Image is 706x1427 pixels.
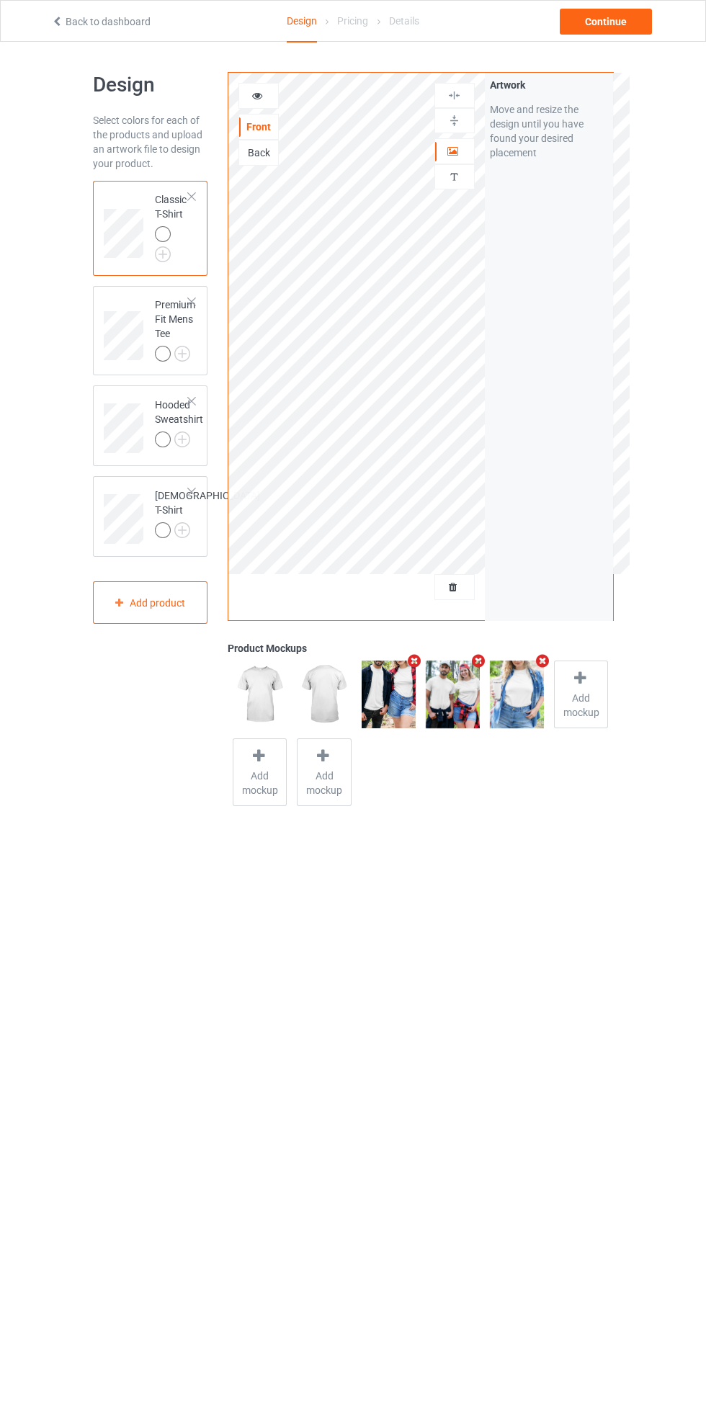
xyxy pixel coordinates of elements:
[297,661,351,728] img: regular.jpg
[93,476,208,557] div: [DEMOGRAPHIC_DATA] T-Shirt
[228,641,613,656] div: Product Mockups
[233,738,287,806] div: Add mockup
[93,113,208,171] div: Select colors for each of the products and upload an artwork file to design your product.
[389,1,419,41] div: Details
[426,661,480,728] img: regular.jpg
[534,653,552,668] i: Remove mockup
[560,9,652,35] div: Continue
[490,661,544,728] img: regular.jpg
[155,298,195,361] div: Premium Fit Mens Tee
[93,385,208,466] div: Hooded Sweatshirt
[555,691,607,720] span: Add mockup
[406,653,424,668] i: Remove mockup
[239,120,278,134] div: Front
[51,16,151,27] a: Back to dashboard
[155,246,171,262] img: svg+xml;base64,PD94bWwgdmVyc2lvbj0iMS4wIiBlbmNvZGluZz0iVVRGLTgiPz4KPHN2ZyB3aWR0aD0iMjJweCIgaGVpZ2...
[155,192,189,257] div: Classic T-Shirt
[93,72,208,98] h1: Design
[447,114,461,128] img: svg%3E%0A
[174,431,190,447] img: svg+xml;base64,PD94bWwgdmVyc2lvbj0iMS4wIiBlbmNvZGluZz0iVVRGLTgiPz4KPHN2ZyB3aWR0aD0iMjJweCIgaGVpZ2...
[297,738,351,806] div: Add mockup
[174,522,190,538] img: svg+xml;base64,PD94bWwgdmVyc2lvbj0iMS4wIiBlbmNvZGluZz0iVVRGLTgiPz4KPHN2ZyB3aWR0aD0iMjJweCIgaGVpZ2...
[93,581,208,624] div: Add product
[490,78,608,92] div: Artwork
[239,146,278,160] div: Back
[155,488,260,537] div: [DEMOGRAPHIC_DATA] T-Shirt
[155,398,203,447] div: Hooded Sweatshirt
[490,102,608,160] div: Move and resize the design until you have found your desired placement
[93,286,208,376] div: Premium Fit Mens Tee
[233,661,287,728] img: regular.jpg
[298,769,350,797] span: Add mockup
[337,1,368,41] div: Pricing
[447,170,461,184] img: svg%3E%0A
[287,1,317,43] div: Design
[93,181,208,276] div: Classic T-Shirt
[554,661,608,728] div: Add mockup
[362,661,416,728] img: regular.jpg
[470,653,488,668] i: Remove mockup
[447,89,461,102] img: svg%3E%0A
[233,769,286,797] span: Add mockup
[174,346,190,362] img: svg+xml;base64,PD94bWwgdmVyc2lvbj0iMS4wIiBlbmNvZGluZz0iVVRGLTgiPz4KPHN2ZyB3aWR0aD0iMjJweCIgaGVpZ2...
